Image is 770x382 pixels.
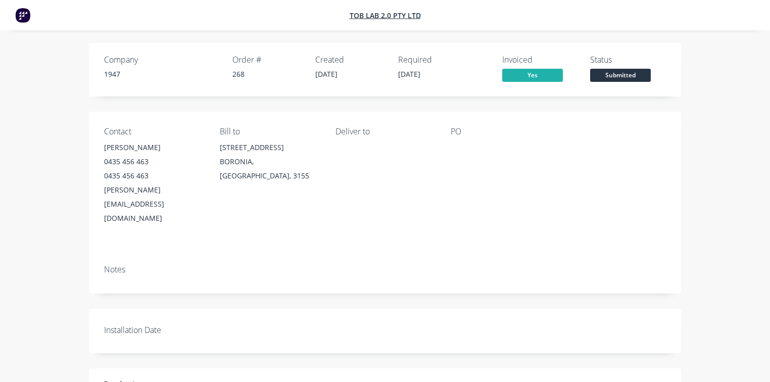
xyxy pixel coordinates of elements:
[220,140,319,183] div: [STREET_ADDRESS]BORONIA, [GEOGRAPHIC_DATA], 3155
[104,169,204,183] div: 0435 456 463
[315,69,338,79] span: [DATE]
[335,127,435,136] div: Deliver to
[104,324,230,336] label: Installation Date
[590,69,651,81] span: Submitted
[104,69,220,79] div: 1947
[502,55,578,65] div: Invoiced
[451,127,550,136] div: PO
[104,155,204,169] div: 0435 456 463
[220,155,319,183] div: BORONIA, [GEOGRAPHIC_DATA], 3155
[104,140,204,155] div: [PERSON_NAME]
[15,8,30,23] img: Factory
[315,55,386,65] div: Created
[104,183,204,225] div: [PERSON_NAME][EMAIL_ADDRESS][DOMAIN_NAME]
[232,55,303,65] div: Order #
[350,11,421,20] a: Tob Lab 2.0 PTY LTD
[502,69,563,81] span: Yes
[104,127,204,136] div: Contact
[104,55,220,65] div: Company
[220,140,319,155] div: [STREET_ADDRESS]
[232,69,303,79] div: 268
[104,265,666,274] div: Notes
[398,55,469,65] div: Required
[398,69,420,79] span: [DATE]
[220,127,319,136] div: Bill to
[104,140,204,225] div: [PERSON_NAME]0435 456 4630435 456 463[PERSON_NAME][EMAIL_ADDRESS][DOMAIN_NAME]
[590,55,666,65] div: Status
